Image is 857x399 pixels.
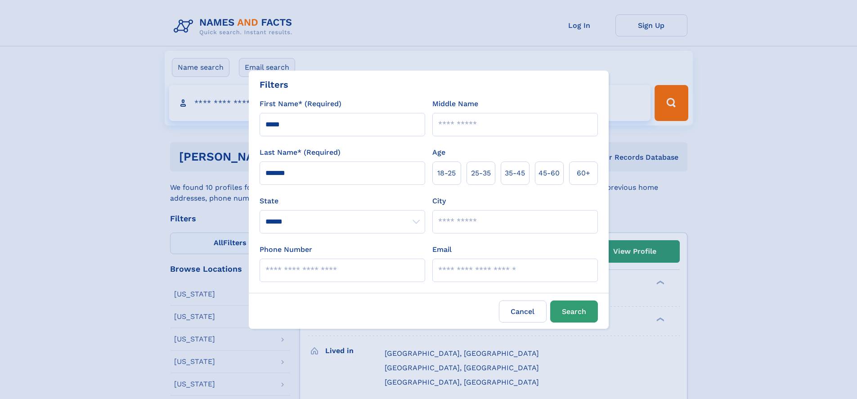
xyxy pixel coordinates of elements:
[538,168,560,179] span: 45‑60
[432,147,445,158] label: Age
[499,300,547,323] label: Cancel
[432,196,446,206] label: City
[260,147,341,158] label: Last Name* (Required)
[505,168,525,179] span: 35‑45
[577,168,590,179] span: 60+
[550,300,598,323] button: Search
[471,168,491,179] span: 25‑35
[437,168,456,179] span: 18‑25
[432,99,478,109] label: Middle Name
[432,244,452,255] label: Email
[260,244,312,255] label: Phone Number
[260,99,341,109] label: First Name* (Required)
[260,196,425,206] label: State
[260,78,288,91] div: Filters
